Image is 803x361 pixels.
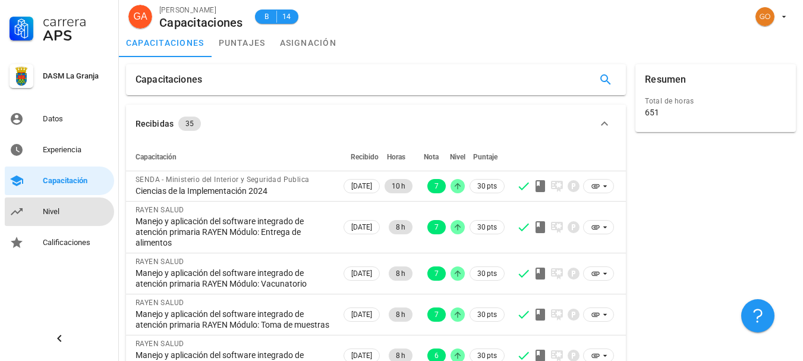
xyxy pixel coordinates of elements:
a: asignación [273,29,344,57]
th: Nota [415,143,448,171]
div: avatar [755,7,774,26]
a: puntajes [212,29,273,57]
span: Capacitación [136,153,177,161]
span: RAYEN SALUD [136,258,184,266]
div: avatar [128,5,152,29]
span: RAYEN SALUD [136,340,184,348]
a: Capacitación [5,167,114,195]
div: Carrera [43,14,109,29]
div: DASM La Granja [43,71,109,81]
span: 7 [434,220,439,234]
span: 35 [185,117,194,131]
span: 7 [434,307,439,322]
span: [DATE] [351,180,372,193]
div: Resumen [645,64,686,95]
th: Puntaje [467,143,507,171]
div: Datos [43,114,109,124]
span: 30 pts [477,268,497,280]
span: 8 h [396,266,405,281]
span: 30 pts [477,180,497,192]
div: Nivel [43,207,109,216]
div: Manejo y aplicación del software integrado de atención primaria RAYEN Módulo: Vacunatorio [136,268,332,289]
span: 8 h [396,220,405,234]
span: Horas [387,153,405,161]
span: B [262,11,272,23]
div: Capacitaciones [136,64,202,95]
span: Puntaje [473,153,497,161]
div: Manejo y aplicación del software integrado de atención primaria RAYEN Módulo: Toma de muestras [136,309,332,330]
a: Datos [5,105,114,133]
div: Total de horas [645,95,786,107]
span: [DATE] [351,308,372,321]
span: Nota [424,153,439,161]
th: Recibido [341,143,382,171]
span: [DATE] [351,221,372,234]
span: 30 pts [477,221,497,233]
span: [DATE] [351,267,372,280]
span: SENDA - Ministerio del Interior y Seguridad Publica [136,175,309,184]
span: 10 h [392,179,405,193]
a: Calificaciones [5,228,114,257]
a: Experiencia [5,136,114,164]
div: Capacitaciones [159,16,243,29]
span: Recibido [351,153,379,161]
th: Nivel [448,143,467,171]
div: Capacitación [43,176,109,186]
span: 8 h [396,307,405,322]
div: [PERSON_NAME] [159,4,243,16]
div: Experiencia [43,145,109,155]
span: GA [133,5,147,29]
span: RAYEN SALUD [136,206,184,214]
div: Calificaciones [43,238,109,247]
span: 7 [434,266,439,281]
span: 30 pts [477,309,497,321]
th: Capacitación [126,143,341,171]
div: APS [43,29,109,43]
span: RAYEN SALUD [136,299,184,307]
div: Recibidas [136,117,174,130]
div: Manejo y aplicación del software integrado de atención primaria RAYEN Módulo: Entrega de alimentos [136,216,332,248]
span: Nivel [450,153,465,161]
th: Horas [382,143,415,171]
button: Recibidas 35 [126,105,626,143]
div: 651 [645,107,659,118]
a: Nivel [5,197,114,226]
div: Ciencias de la Implementación 2024 [136,186,332,196]
span: 14 [282,11,291,23]
span: 7 [434,179,439,193]
a: capacitaciones [119,29,212,57]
